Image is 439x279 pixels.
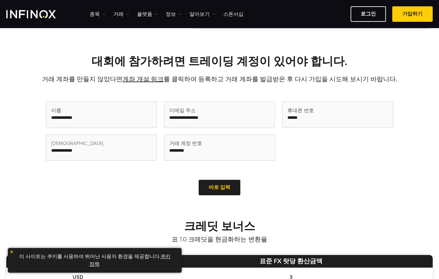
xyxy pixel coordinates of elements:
[392,6,433,22] a: 가입하기
[9,250,14,254] img: yellow close icon
[351,6,386,22] a: 로그인
[123,76,164,83] a: 계좌 개설 링크
[184,220,255,233] strong: 크레딧 보너스
[166,10,182,18] a: 정보
[6,235,433,244] p: 표 1.0 크레딧을 현금화하는 변환율
[90,10,105,18] a: 종목
[6,75,433,84] p: 거래 계좌를 만들지 않았다면 를 클릭하여 등록하고 거래 계좌를 발급받은 후 다시 가입을 시도해 보시기 바랍니다.
[169,140,202,147] span: 거래 계정 번호
[11,251,178,270] p: 이 사이트는 쿠키를 사용하여 뛰어난 사용자 환경을 제공합니다. .
[113,10,129,18] a: 거래
[287,107,314,114] span: 휴대폰 번호
[199,180,240,195] a: 바로 입력
[6,10,71,18] a: INFINOX Logo
[137,10,158,18] a: 플랫폼
[169,107,196,114] span: 이메일 주소
[51,140,103,147] span: [DEMOGRAPHIC_DATA]
[150,255,433,268] th: 표준 FX 랏당 환산금액
[189,10,215,18] a: 알아보기
[51,107,61,114] span: 이름
[6,255,150,268] th: 기본 통화
[223,10,244,18] a: 스폰서십
[92,55,347,68] strong: 대회에 참가하려면 트레이딩 계정이 있어야 합니다.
